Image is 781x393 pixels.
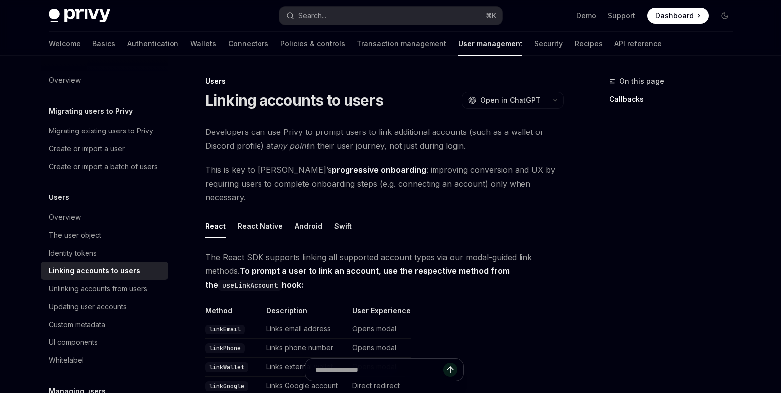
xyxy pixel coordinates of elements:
[49,336,98,348] div: UI components
[41,333,168,351] a: UI components
[49,247,97,259] div: Identity tokens
[480,95,541,105] span: Open in ChatGPT
[205,250,564,292] span: The React SDK supports linking all supported account types via our modal-guided link methods.
[273,141,308,151] em: any point
[262,306,348,320] th: Description
[717,8,733,24] button: Toggle dark mode
[295,214,322,238] button: Android
[458,32,522,56] a: User management
[609,91,741,107] a: Callbacks
[334,214,352,238] button: Swift
[647,8,709,24] a: Dashboard
[190,32,216,56] a: Wallets
[534,32,563,56] a: Security
[127,32,178,56] a: Authentication
[608,11,635,21] a: Support
[41,351,168,369] a: Whitelabel
[575,32,603,56] a: Recipes
[205,266,510,290] strong: To prompt a user to link an account, use the respective method from the hook:
[462,92,547,109] button: Open in ChatGPT
[218,280,282,291] code: useLinkAccount
[49,74,81,86] div: Overview
[49,143,125,155] div: Create or import a user
[262,339,348,358] td: Links phone number
[348,320,411,339] td: Opens modal
[49,211,81,223] div: Overview
[238,214,283,238] button: React Native
[49,9,110,23] img: dark logo
[49,192,69,203] h5: Users
[348,339,411,358] td: Opens modal
[205,91,383,109] h1: Linking accounts to users
[49,125,153,137] div: Migrating existing users to Privy
[49,354,84,366] div: Whitelabel
[443,363,457,377] button: Send message
[49,301,127,313] div: Updating user accounts
[576,11,596,21] a: Demo
[41,262,168,280] a: Linking accounts to users
[41,140,168,158] a: Create or import a user
[49,105,133,117] h5: Migrating users to Privy
[205,125,564,153] span: Developers can use Privy to prompt users to link additional accounts (such as a wallet or Discord...
[41,280,168,298] a: Unlinking accounts from users
[280,32,345,56] a: Policies & controls
[49,161,158,173] div: Create or import a batch of users
[205,343,245,353] code: linkPhone
[279,7,502,25] button: Search...⌘K
[41,208,168,226] a: Overview
[41,122,168,140] a: Migrating existing users to Privy
[49,319,105,330] div: Custom metadata
[41,298,168,316] a: Updating user accounts
[205,76,564,86] div: Users
[49,229,101,241] div: The user object
[486,12,496,20] span: ⌘ K
[41,244,168,262] a: Identity tokens
[92,32,115,56] a: Basics
[614,32,662,56] a: API reference
[205,306,262,320] th: Method
[332,165,426,175] strong: progressive onboarding
[348,306,411,320] th: User Experience
[41,71,168,89] a: Overview
[49,283,147,295] div: Unlinking accounts from users
[41,158,168,176] a: Create or import a batch of users
[205,325,245,334] code: linkEmail
[228,32,268,56] a: Connectors
[41,226,168,244] a: The user object
[655,11,694,21] span: Dashboard
[357,32,446,56] a: Transaction management
[262,320,348,339] td: Links email address
[298,10,326,22] div: Search...
[49,265,140,277] div: Linking accounts to users
[205,163,564,204] span: This is key to [PERSON_NAME]’s : improving conversion and UX by requiring users to complete onboa...
[619,75,664,87] span: On this page
[41,316,168,333] a: Custom metadata
[49,32,81,56] a: Welcome
[205,214,226,238] button: React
